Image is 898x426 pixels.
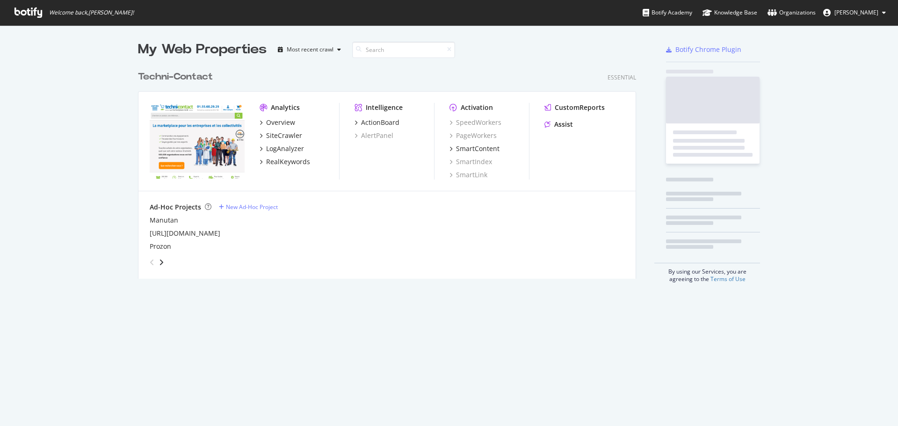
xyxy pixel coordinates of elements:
a: AlertPanel [355,131,393,140]
a: SpeedWorkers [449,118,501,127]
a: Techni-Contact [138,70,217,84]
span: Welcome back, [PERSON_NAME] ! [49,9,134,16]
div: CustomReports [555,103,605,112]
a: SmartContent [449,144,500,153]
div: SiteCrawler [266,131,302,140]
div: angle-right [158,258,165,267]
a: Assist [544,120,573,129]
div: SmartContent [456,144,500,153]
div: LogAnalyzer [266,144,304,153]
div: RealKeywords [266,157,310,166]
a: New Ad-Hoc Project [219,203,278,211]
a: Prozon [150,242,171,251]
a: Manutan [150,216,178,225]
a: SmartIndex [449,157,492,166]
div: By using our Services, you are agreeing to the [654,263,760,283]
img: techni-contact.com [150,103,245,179]
div: Botify Chrome Plugin [675,45,741,54]
div: Most recent crawl [287,47,333,52]
div: Analytics [271,103,300,112]
div: Essential [608,73,636,81]
button: Most recent crawl [274,42,345,57]
div: Ad-Hoc Projects [150,202,201,212]
a: LogAnalyzer [260,144,304,153]
a: Botify Chrome Plugin [666,45,741,54]
div: Techni-Contact [138,70,213,84]
div: Intelligence [366,103,403,112]
span: Tristan HENRY-GREARD [834,8,878,16]
div: Knowledge Base [702,8,757,17]
a: CustomReports [544,103,605,112]
div: My Web Properties [138,40,267,59]
a: RealKeywords [260,157,310,166]
a: Terms of Use [710,275,746,283]
a: ActionBoard [355,118,399,127]
a: PageWorkers [449,131,497,140]
div: grid [138,59,644,279]
div: Organizations [768,8,816,17]
div: ActionBoard [361,118,399,127]
a: SmartLink [449,170,487,180]
div: Botify Academy [643,8,692,17]
input: Search [352,42,455,58]
button: [PERSON_NAME] [816,5,893,20]
div: Activation [461,103,493,112]
a: Overview [260,118,295,127]
a: [URL][DOMAIN_NAME] [150,229,220,238]
div: angle-left [146,255,158,270]
div: Overview [266,118,295,127]
a: SiteCrawler [260,131,302,140]
div: New Ad-Hoc Project [226,203,278,211]
div: Assist [554,120,573,129]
